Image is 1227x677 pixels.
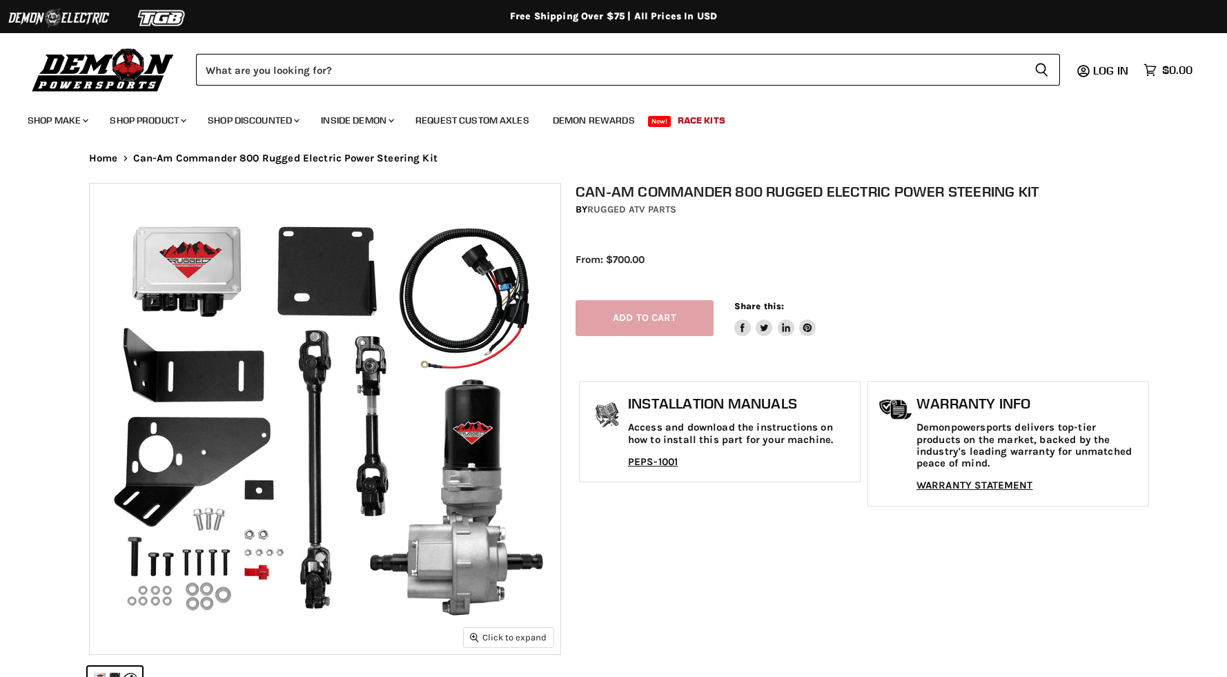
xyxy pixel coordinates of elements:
a: Demon Rewards [542,106,645,135]
span: Log in [1093,63,1128,77]
a: $0.00 [1137,60,1199,80]
input: Search [196,54,1023,86]
div: Free Shipping Over $75 | All Prices In USD [61,10,1166,23]
img: TGB Logo 2 [110,5,214,31]
a: Shop Product [99,106,195,135]
a: Inside Demon [311,106,402,135]
a: Home [89,153,118,164]
h1: Can-Am Commander 800 Rugged Electric Power Steering Kit [576,183,1152,200]
span: New! [648,116,671,127]
span: Click to expand [470,632,547,642]
button: Click to expand [464,628,553,647]
a: Shop Make [17,106,97,135]
span: From: $700.00 [576,253,645,266]
a: WARRANTY STATEMENT [916,479,1033,491]
span: Share this: [734,301,784,311]
img: warranty-icon.png [878,399,913,420]
nav: Breadcrumbs [61,153,1166,164]
img: Demon Powersports [28,45,179,94]
img: install_manual-icon.png [590,399,625,433]
a: Request Custom Axles [405,106,540,135]
p: Access and download the instructions on how to install this part for your machine. [628,422,853,446]
h1: Warranty Info [916,395,1141,412]
a: PEPS-1001 [628,455,678,468]
ul: Main menu [17,101,1189,135]
a: Shop Discounted [197,106,308,135]
span: $0.00 [1162,63,1192,77]
aside: Share this: [734,300,816,337]
img: IMAGE [90,184,560,654]
button: Search [1023,54,1060,86]
form: Product [196,54,1060,86]
h1: Installation Manuals [628,395,853,412]
span: Can-Am Commander 800 Rugged Electric Power Steering Kit [133,153,438,164]
div: by [576,202,1152,217]
img: Demon Electric Logo 2 [7,5,110,31]
a: Race Kits [667,106,736,135]
p: Demonpowersports delivers top-tier products on the market, backed by the industry's leading warra... [916,422,1141,469]
a: Rugged ATV Parts [587,204,676,215]
a: Log in [1087,64,1137,77]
